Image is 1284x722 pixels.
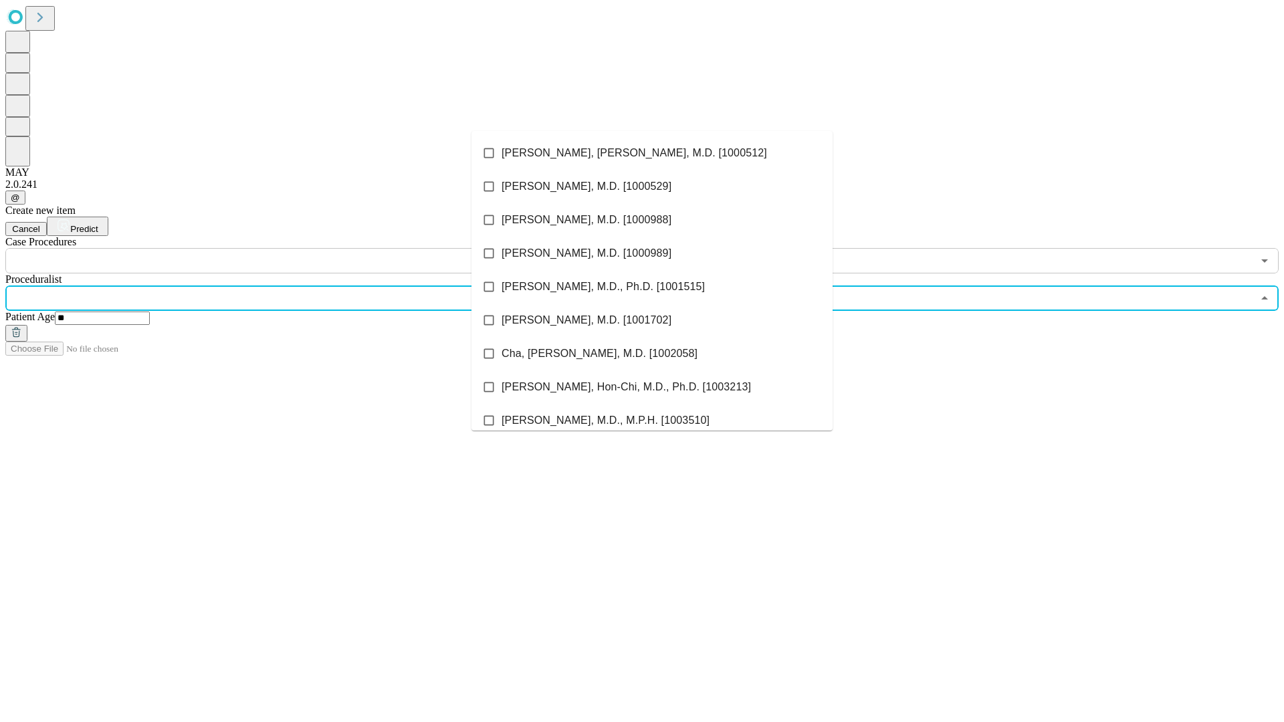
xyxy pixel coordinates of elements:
[502,312,671,328] span: [PERSON_NAME], M.D. [1001702]
[5,205,76,216] span: Create new item
[502,346,698,362] span: Cha, [PERSON_NAME], M.D. [1002058]
[502,145,767,161] span: [PERSON_NAME], [PERSON_NAME], M.D. [1000512]
[1255,289,1274,308] button: Close
[5,191,25,205] button: @
[1255,251,1274,270] button: Open
[502,412,710,429] span: [PERSON_NAME], M.D., M.P.H. [1003510]
[5,236,76,247] span: Scheduled Procedure
[12,224,40,234] span: Cancel
[11,193,20,203] span: @
[502,212,671,228] span: [PERSON_NAME], M.D. [1000988]
[502,379,751,395] span: [PERSON_NAME], Hon-Chi, M.D., Ph.D. [1003213]
[502,279,705,295] span: [PERSON_NAME], M.D., Ph.D. [1001515]
[5,178,1279,191] div: 2.0.241
[502,245,671,261] span: [PERSON_NAME], M.D. [1000989]
[5,311,55,322] span: Patient Age
[5,222,47,236] button: Cancel
[5,273,62,285] span: Proceduralist
[70,224,98,234] span: Predict
[47,217,108,236] button: Predict
[5,166,1279,178] div: MAY
[502,178,671,195] span: [PERSON_NAME], M.D. [1000529]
